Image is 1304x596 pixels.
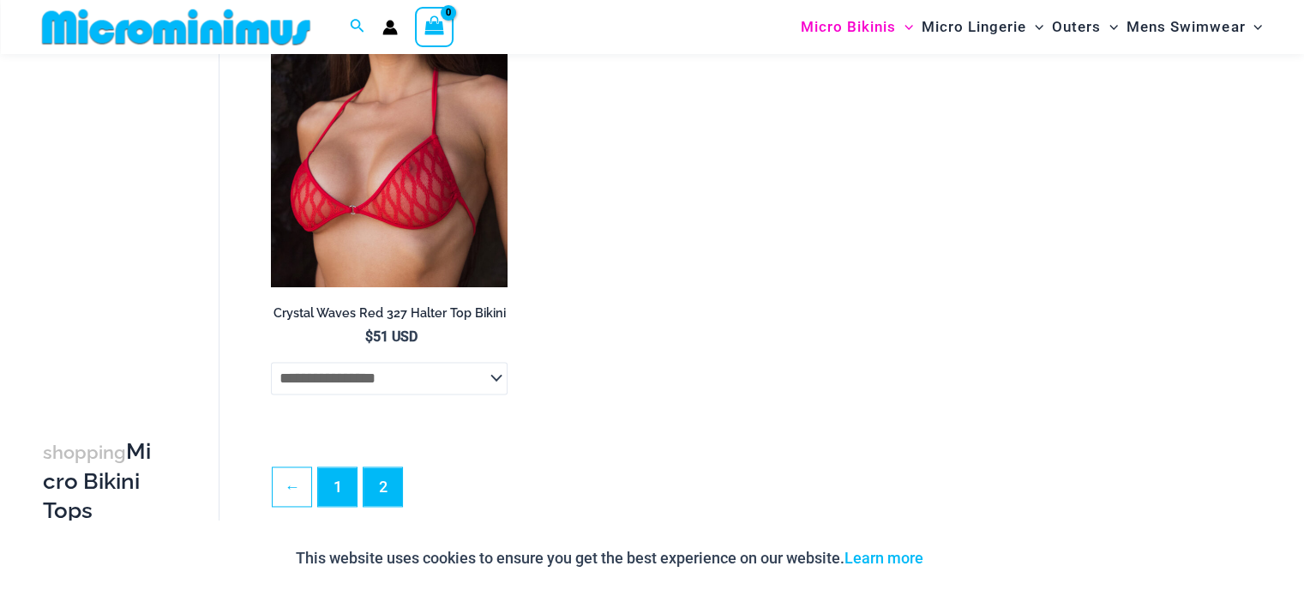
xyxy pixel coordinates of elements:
[365,328,373,345] span: $
[43,442,126,463] span: shopping
[794,3,1270,51] nav: Site Navigation
[43,437,159,525] h3: Micro Bikini Tops
[364,467,402,506] span: Page 2
[1122,5,1266,49] a: Mens SwimwearMenu ToggleMenu Toggle
[350,16,365,38] a: Search icon link
[1052,5,1101,49] span: Outers
[1127,5,1245,49] span: Mens Swimwear
[936,538,1009,579] button: Accept
[896,5,913,49] span: Menu Toggle
[1101,5,1118,49] span: Menu Toggle
[271,467,1269,516] nav: Product Pagination
[318,467,357,506] a: Page 1
[35,8,317,46] img: MM SHOP LOGO FLAT
[1245,5,1262,49] span: Menu Toggle
[922,5,1026,49] span: Micro Lingerie
[296,545,923,571] p: This website uses cookies to ensure you get the best experience on our website.
[801,5,896,49] span: Micro Bikinis
[796,5,917,49] a: Micro BikinisMenu ToggleMenu Toggle
[43,41,197,384] iframe: TrustedSite Certified
[365,328,418,345] bdi: 51 USD
[917,5,1048,49] a: Micro LingerieMenu ToggleMenu Toggle
[273,467,311,506] a: ←
[1026,5,1043,49] span: Menu Toggle
[415,7,454,46] a: View Shopping Cart, empty
[271,305,508,322] h2: Crystal Waves Red 327 Halter Top Bikini
[1048,5,1122,49] a: OutersMenu ToggleMenu Toggle
[844,549,923,567] a: Learn more
[382,20,398,35] a: Account icon link
[271,305,508,328] a: Crystal Waves Red 327 Halter Top Bikini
